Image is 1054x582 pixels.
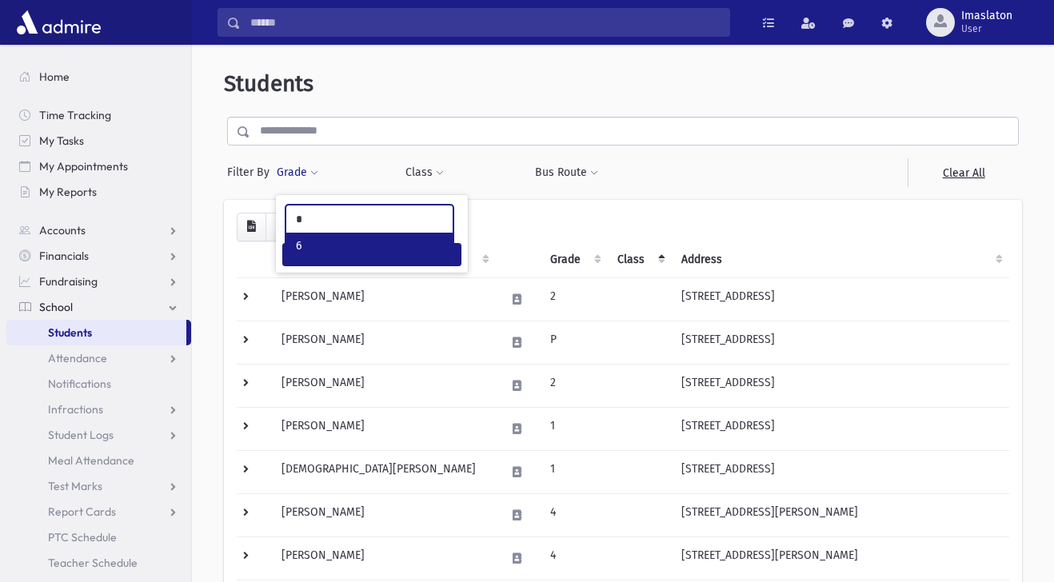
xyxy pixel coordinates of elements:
[672,493,1009,536] td: [STREET_ADDRESS][PERSON_NAME]
[672,277,1009,321] td: [STREET_ADDRESS]
[48,453,134,468] span: Meal Attendance
[6,179,191,205] a: My Reports
[48,556,138,570] span: Teacher Schedule
[672,450,1009,493] td: [STREET_ADDRESS]
[6,294,191,320] a: School
[39,300,73,314] span: School
[541,450,608,493] td: 1
[961,10,1012,22] span: Imaslaton
[541,493,608,536] td: 4
[672,321,1009,364] td: [STREET_ADDRESS]
[272,450,496,493] td: [DEMOGRAPHIC_DATA][PERSON_NAME]
[672,536,1009,580] td: [STREET_ADDRESS][PERSON_NAME]
[39,108,111,122] span: Time Tracking
[6,102,191,128] a: Time Tracking
[48,377,111,391] span: Notifications
[672,407,1009,450] td: [STREET_ADDRESS]
[6,499,191,524] a: Report Cards
[405,158,445,187] button: Class
[672,241,1009,278] th: Address: activate to sort column ascending
[6,153,191,179] a: My Appointments
[6,448,191,473] a: Meal Attendance
[541,364,608,407] td: 2
[272,321,496,364] td: [PERSON_NAME]
[286,233,453,259] li: 6
[48,428,114,442] span: Student Logs
[541,321,608,364] td: P
[541,241,608,278] th: Grade: activate to sort column ascending
[541,277,608,321] td: 2
[272,407,496,450] td: [PERSON_NAME]
[39,70,70,84] span: Home
[48,402,103,417] span: Infractions
[48,351,107,365] span: Attendance
[39,185,97,199] span: My Reports
[241,8,729,37] input: Search
[6,524,191,550] a: PTC Schedule
[39,159,128,173] span: My Appointments
[541,536,608,580] td: 4
[6,473,191,499] a: Test Marks
[39,134,84,148] span: My Tasks
[48,504,116,519] span: Report Cards
[272,277,496,321] td: [PERSON_NAME]
[6,371,191,397] a: Notifications
[13,6,105,38] img: AdmirePro
[6,128,191,153] a: My Tasks
[608,241,672,278] th: Class: activate to sort column descending
[265,213,297,241] button: Print
[272,364,496,407] td: [PERSON_NAME]
[541,407,608,450] td: 1
[39,223,86,237] span: Accounts
[224,70,313,97] span: Students
[39,249,89,263] span: Financials
[6,64,191,90] a: Home
[6,422,191,448] a: Student Logs
[48,530,117,544] span: PTC Schedule
[48,479,102,493] span: Test Marks
[6,345,191,371] a: Attendance
[276,158,319,187] button: Grade
[908,158,1019,187] a: Clear All
[272,241,496,278] th: Student: activate to sort column ascending
[227,164,276,181] span: Filter By
[672,364,1009,407] td: [STREET_ADDRESS]
[6,320,186,345] a: Students
[6,217,191,243] a: Accounts
[272,493,496,536] td: [PERSON_NAME]
[282,243,461,266] button: Filter
[272,536,496,580] td: [PERSON_NAME]
[6,269,191,294] a: Fundraising
[6,397,191,422] a: Infractions
[237,213,266,241] button: CSV
[534,158,599,187] button: Bus Route
[39,274,98,289] span: Fundraising
[961,22,1012,35] span: User
[6,550,191,576] a: Teacher Schedule
[48,325,92,340] span: Students
[6,243,191,269] a: Financials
